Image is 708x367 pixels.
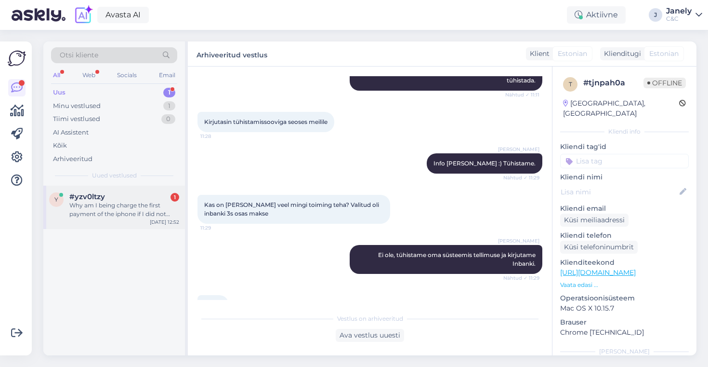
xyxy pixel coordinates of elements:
[503,174,539,181] span: Nähtud ✓ 11:29
[600,49,641,59] div: Klienditugi
[336,329,404,342] div: Ava vestlus uuesti
[560,214,629,227] div: Küsi meiliaadressi
[80,69,97,82] div: Web
[560,293,689,303] p: Operatsioonisüsteem
[69,192,105,201] span: #yzv0ltzy
[161,114,175,124] div: 0
[433,160,536,167] span: Info [PERSON_NAME] :) Tühistame.
[115,69,139,82] div: Socials
[560,231,689,241] p: Kliendi telefon
[560,258,689,268] p: Klienditeekond
[157,69,177,82] div: Email
[53,141,67,150] div: Kõik
[53,154,92,164] div: Arhiveeritud
[503,91,539,98] span: Nähtud ✓ 11:11
[170,193,179,202] div: 1
[204,118,328,125] span: Kirjutasin tühistamissooviga seoses meilile
[92,171,137,180] span: Uued vestlused
[560,172,689,182] p: Kliendi nimi
[204,201,380,217] span: Kas on [PERSON_NAME] veel mingi toiming teha? Valitud oli inbanki 3s osas makse
[643,78,686,88] span: Offline
[666,7,702,23] a: JanelyC&C
[560,303,689,313] p: Mac OS X 10.15.7
[498,146,539,153] span: [PERSON_NAME]
[649,8,662,22] div: J
[53,128,89,137] div: AI Assistent
[200,224,236,231] span: 11:29
[8,49,26,68] img: Askly Logo
[200,133,236,140] span: 11:28
[560,204,689,214] p: Kliendi email
[560,327,689,338] p: Chrome [TECHNICAL_ID]
[378,251,537,267] span: Ei ole, tühistame oma süsteemis tellimuse ja kirjutame Inbanki.
[666,15,692,23] div: C&C
[53,88,66,97] div: Uus
[567,6,626,24] div: Aktiivne
[163,101,175,111] div: 1
[97,7,149,23] a: Avasta AI
[150,218,179,226] div: [DATE] 12:52
[53,101,101,111] div: Minu vestlused
[560,127,689,136] div: Kliendi info
[526,49,550,59] div: Klient
[51,69,62,82] div: All
[560,347,689,356] div: [PERSON_NAME]
[583,77,643,89] div: # tjnpah0a
[54,196,58,203] span: y
[197,47,267,60] label: Arhiveeritud vestlus
[53,114,100,124] div: Tiimi vestlused
[60,50,98,60] span: Otsi kliente
[563,98,679,119] div: [GEOGRAPHIC_DATA], [GEOGRAPHIC_DATA]
[560,268,636,277] a: [URL][DOMAIN_NAME]
[649,49,679,59] span: Estonian
[73,5,93,25] img: explore-ai
[163,88,175,97] div: 1
[503,274,539,282] span: Nähtud ✓ 11:29
[666,7,692,15] div: Janely
[558,49,587,59] span: Estonian
[69,201,179,218] div: Why am I being charge the first payment of the iphone if I did not receive it yet?
[560,142,689,152] p: Kliendi tag'id
[561,187,678,197] input: Lisa nimi
[337,314,403,323] span: Vestlus on arhiveeritud
[560,317,689,327] p: Brauser
[569,81,572,88] span: t
[560,154,689,168] input: Lisa tag
[560,241,638,254] div: Küsi telefoninumbrit
[560,281,689,289] p: Vaata edasi ...
[498,237,539,245] span: [PERSON_NAME]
